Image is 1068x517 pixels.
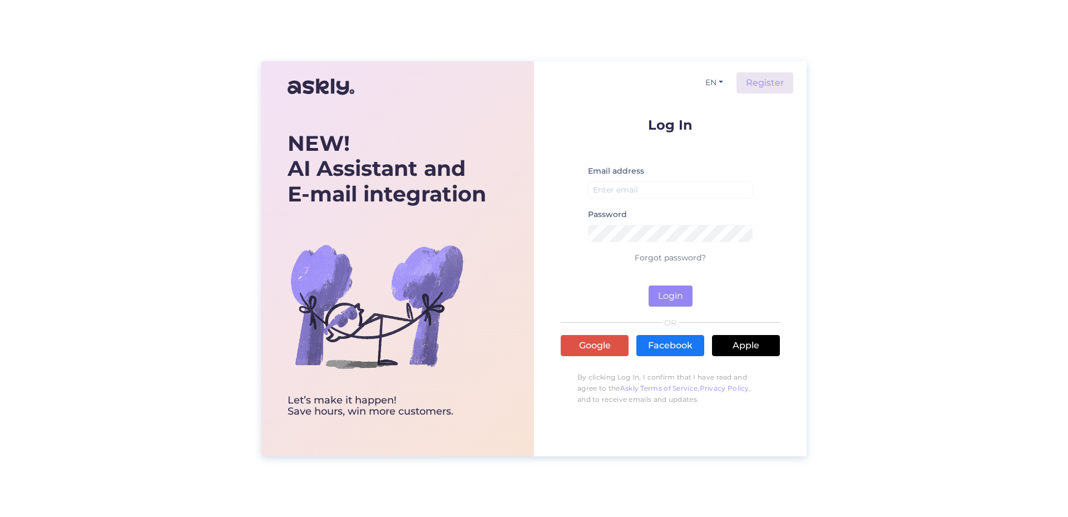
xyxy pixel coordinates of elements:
[561,335,629,356] a: Google
[588,181,753,199] input: Enter email
[700,384,749,392] a: Privacy Policy
[288,395,486,417] div: Let’s make it happen! Save hours, win more customers.
[288,217,466,395] img: bg-askly
[561,366,780,411] p: By clicking Log In, I confirm that I have read and agree to the , , and to receive emails and upd...
[561,118,780,132] p: Log In
[701,75,728,91] button: EN
[288,73,354,100] img: Askly
[649,285,693,307] button: Login
[662,319,679,327] span: OR
[288,131,486,207] div: AI Assistant and E-mail integration
[588,209,627,220] label: Password
[636,335,704,356] a: Facebook
[736,72,793,93] a: Register
[288,130,350,156] b: NEW!
[712,335,780,356] a: Apple
[635,253,706,263] a: Forgot password?
[620,384,698,392] a: Askly Terms of Service
[588,165,644,177] label: Email address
